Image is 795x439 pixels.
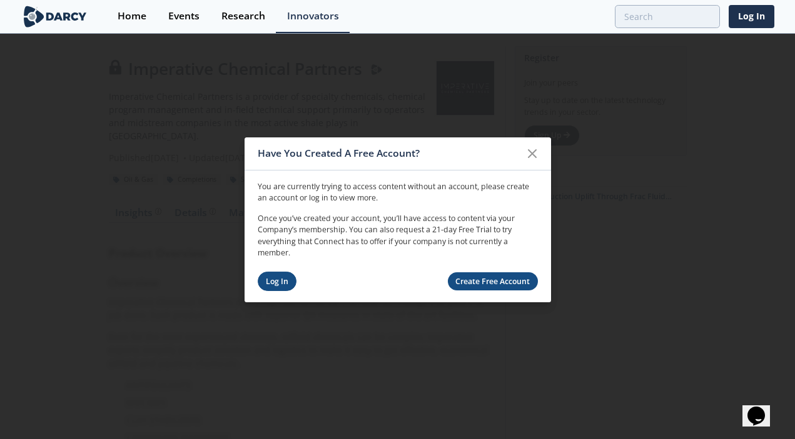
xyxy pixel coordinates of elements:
[287,11,339,21] div: Innovators
[258,142,521,165] div: Have You Created A Free Account?
[742,389,782,427] iframe: chat widget
[168,11,200,21] div: Events
[448,272,538,290] a: Create Free Account
[615,5,720,28] input: Advanced Search
[221,11,265,21] div: Research
[258,272,297,291] a: Log In
[729,5,774,28] a: Log In
[258,181,538,204] p: You are currently trying to access content without an account, please create an account or log in...
[118,11,146,21] div: Home
[21,6,89,27] img: logo-wide.svg
[258,213,538,259] p: Once you’ve created your account, you’ll have access to content via your Company’s membership. Yo...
